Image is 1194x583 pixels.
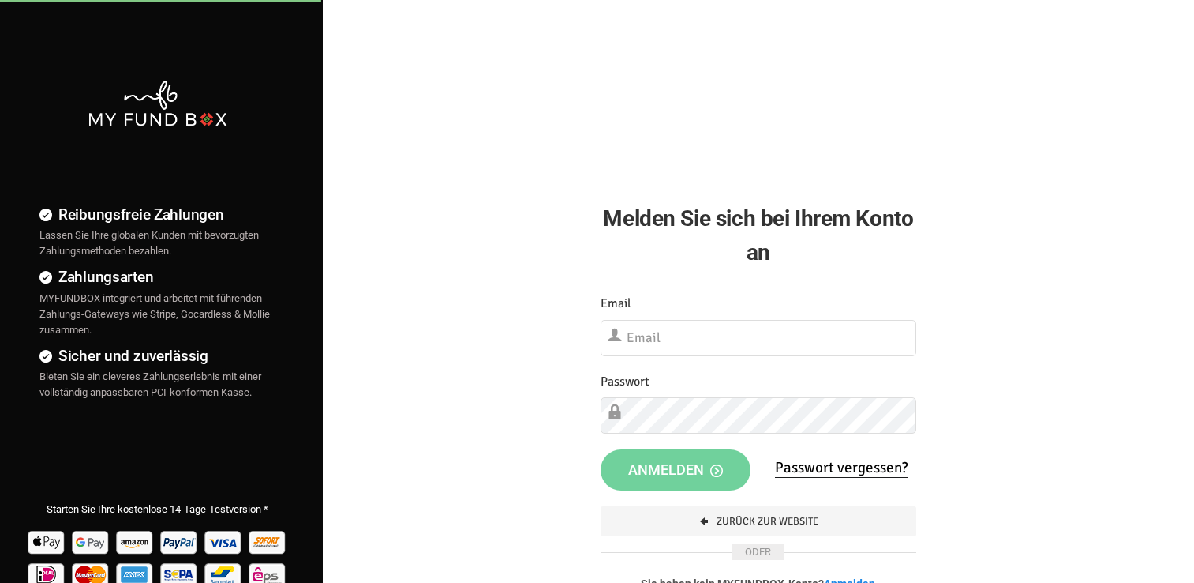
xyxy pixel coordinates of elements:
input: Email [601,320,916,356]
label: Email [601,294,631,314]
h2: Melden Sie sich bei Ihrem Konto an [601,201,916,269]
a: Zurück zur Website [601,506,916,536]
h4: Sicher und zuverlässig [39,344,275,367]
img: Paypal [159,525,200,558]
h4: Reibungsfreie Zahlungen [39,203,275,226]
img: Visa [203,525,245,558]
span: Anmelden [628,461,723,478]
span: Lassen Sie Ihre globalen Kunden mit bevorzugten Zahlungsmethoden bezahlen. [39,229,259,257]
img: mfbwhite.png [87,79,229,128]
span: ODER [732,544,784,560]
img: Apple Pay [26,525,68,558]
a: Passwort vergessen? [775,458,908,478]
h4: Zahlungsarten [39,265,275,288]
span: MYFUNDBOX integriert und arbeitet mit führenden Zahlungs-Gateways wie Stripe, Gocardless & Mollie... [39,292,270,336]
img: Amazon [114,525,156,558]
span: Bieten Sie ein cleveres Zahlungserlebnis mit einer vollständig anpassbaren PCI-konformen Kasse. [39,370,261,398]
img: Sofort Pay [247,525,289,558]
label: Passwort [601,372,649,392]
img: Google Pay [70,525,112,558]
button: Anmelden [601,449,750,491]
